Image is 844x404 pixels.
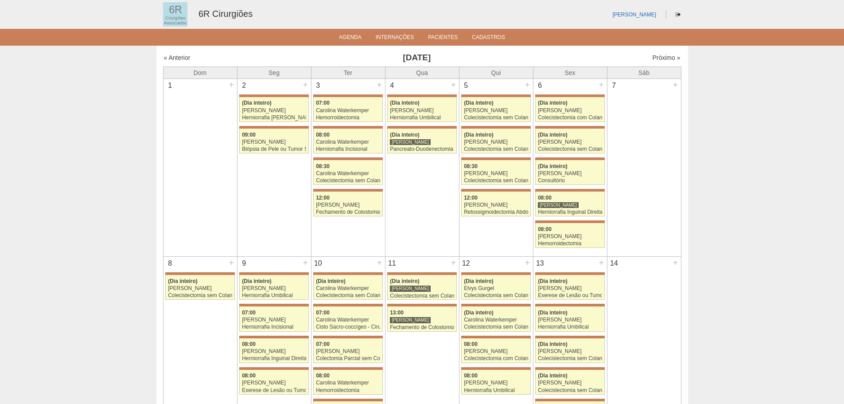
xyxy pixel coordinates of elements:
a: 08:00 [PERSON_NAME] Herniorrafia Umbilical [461,370,530,395]
i: Sair [676,12,681,17]
div: Colecistectomia sem Colangiografia VL [316,178,380,184]
span: 13:00 [390,310,404,316]
div: + [450,79,457,90]
a: (Dia inteiro) Carolina Waterkemper Colecistectomia sem Colangiografia VL [461,306,530,331]
div: Key: Maria Braido [461,189,530,192]
div: Colecistectomia sem Colangiografia VL [538,356,602,361]
div: Key: Maria Braido [461,336,530,338]
div: Key: Maria Braido [535,94,604,97]
div: Colecistectomia com Colangiografia VL [464,356,528,361]
span: 09:00 [242,132,256,138]
div: [PERSON_NAME] [538,349,602,354]
div: [PERSON_NAME] [242,317,306,323]
a: (Dia inteiro) [PERSON_NAME] Consultório [535,160,604,185]
span: 08:00 [242,373,256,379]
span: (Dia inteiro) [464,132,494,138]
div: [PERSON_NAME] [538,234,602,239]
span: (Dia inteiro) [538,278,568,284]
div: Hemorroidectomia [316,388,380,393]
div: Elvys Gurgel [464,286,528,291]
div: Key: Maria Braido [239,94,308,97]
div: [PERSON_NAME] [242,286,306,291]
a: Internações [376,34,414,43]
div: [PERSON_NAME] [316,349,380,354]
div: Colecistectomia sem Colangiografia VL [464,324,528,330]
div: + [376,257,383,268]
span: 08:30 [464,163,478,169]
div: Carolina Waterkemper [316,139,380,145]
div: Key: Maria Braido [535,272,604,275]
span: (Dia inteiro) [538,163,568,169]
div: Hemorroidectomia [316,115,380,121]
div: Key: Maria Braido [535,220,604,223]
th: Ter [311,67,385,78]
div: Key: Maria Braido [535,126,604,129]
div: Key: Maria Braido [387,94,456,97]
span: 12:00 [464,195,478,201]
div: Key: Maria Braido [313,94,382,97]
div: Key: Maria Braido [387,272,456,275]
a: 12:00 [PERSON_NAME] Retossigmoidectomia Abdominal [461,192,530,216]
div: Key: Maria Braido [461,157,530,160]
div: Colecistectomia sem Colangiografia VL [464,115,528,121]
div: + [302,257,309,268]
th: Qui [459,67,533,78]
a: (Dia inteiro) [PERSON_NAME] Colecistectomia sem Colangiografia [387,275,456,300]
div: Key: Maria Braido [165,272,234,275]
div: [PERSON_NAME] [464,139,528,145]
div: + [302,79,309,90]
div: Key: Maria Braido [535,157,604,160]
a: [PERSON_NAME] [612,12,656,18]
a: 07:00 Carolina Waterkemper Cisto Sacro-coccígeo - Cirurgia [313,306,382,331]
div: [PERSON_NAME] [538,202,579,208]
div: Key: Maria Braido [535,304,604,306]
a: (Dia inteiro) [PERSON_NAME] Herniorrafia Umbilical [535,306,604,331]
div: + [376,79,383,90]
div: 9 [237,257,251,270]
th: Qua [385,67,459,78]
div: Colecistectomia sem Colangiografia [538,388,602,393]
div: Colecistectomia sem Colangiografia [390,293,454,299]
div: [PERSON_NAME] [538,317,602,323]
div: Key: Maria Braido [461,94,530,97]
div: + [598,257,605,268]
span: (Dia inteiro) [538,310,568,316]
div: [PERSON_NAME] [464,108,528,114]
div: Fechamento de Colostomia ou Enterostomia [390,325,454,330]
span: (Dia inteiro) [242,278,272,284]
span: (Dia inteiro) [464,100,494,106]
div: Key: Maria Braido [313,189,382,192]
div: Key: Maria Braido [535,399,604,401]
a: 07:00 [PERSON_NAME] Colectomia Parcial sem Colostomia [313,338,382,363]
div: [PERSON_NAME] [390,108,454,114]
div: Exerese de Lesão ou Tumor de Pele [242,388,306,393]
a: (Dia inteiro) [PERSON_NAME] Herniorrafia Umbilical [387,97,456,122]
div: Herniorrafia Incisional [316,146,380,152]
div: [PERSON_NAME] [538,171,602,177]
div: 2 [237,79,251,92]
div: 11 [385,257,399,270]
div: + [228,79,235,90]
div: [PERSON_NAME] [464,349,528,354]
span: 07:00 [316,100,330,106]
a: 08:00 [PERSON_NAME] Hemorroidectomia [535,223,604,248]
a: (Dia inteiro) [PERSON_NAME] Pancreato-Duodenectomia com Linfadenectomia [387,129,456,153]
div: 1 [163,79,177,92]
div: Carolina Waterkemper [316,108,380,114]
div: Carolina Waterkemper [464,317,528,323]
div: + [598,79,605,90]
div: Key: Maria Braido [535,336,604,338]
span: 08:00 [464,341,478,347]
div: Colectomia Parcial sem Colostomia [316,356,380,361]
div: [PERSON_NAME] [242,139,306,145]
a: (Dia inteiro) [PERSON_NAME] Colecistectomia sem Colangiografia VL [535,338,604,363]
div: 5 [459,79,473,92]
span: (Dia inteiro) [464,310,494,316]
div: Carolina Waterkemper [316,317,380,323]
span: (Dia inteiro) [390,100,420,106]
div: Herniorrafia Incisional [242,324,306,330]
div: Key: Maria Braido [313,367,382,370]
div: [PERSON_NAME] [242,380,306,386]
a: (Dia inteiro) [PERSON_NAME] Herniorrafia [PERSON_NAME] [239,97,308,122]
span: (Dia inteiro) [242,100,272,106]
